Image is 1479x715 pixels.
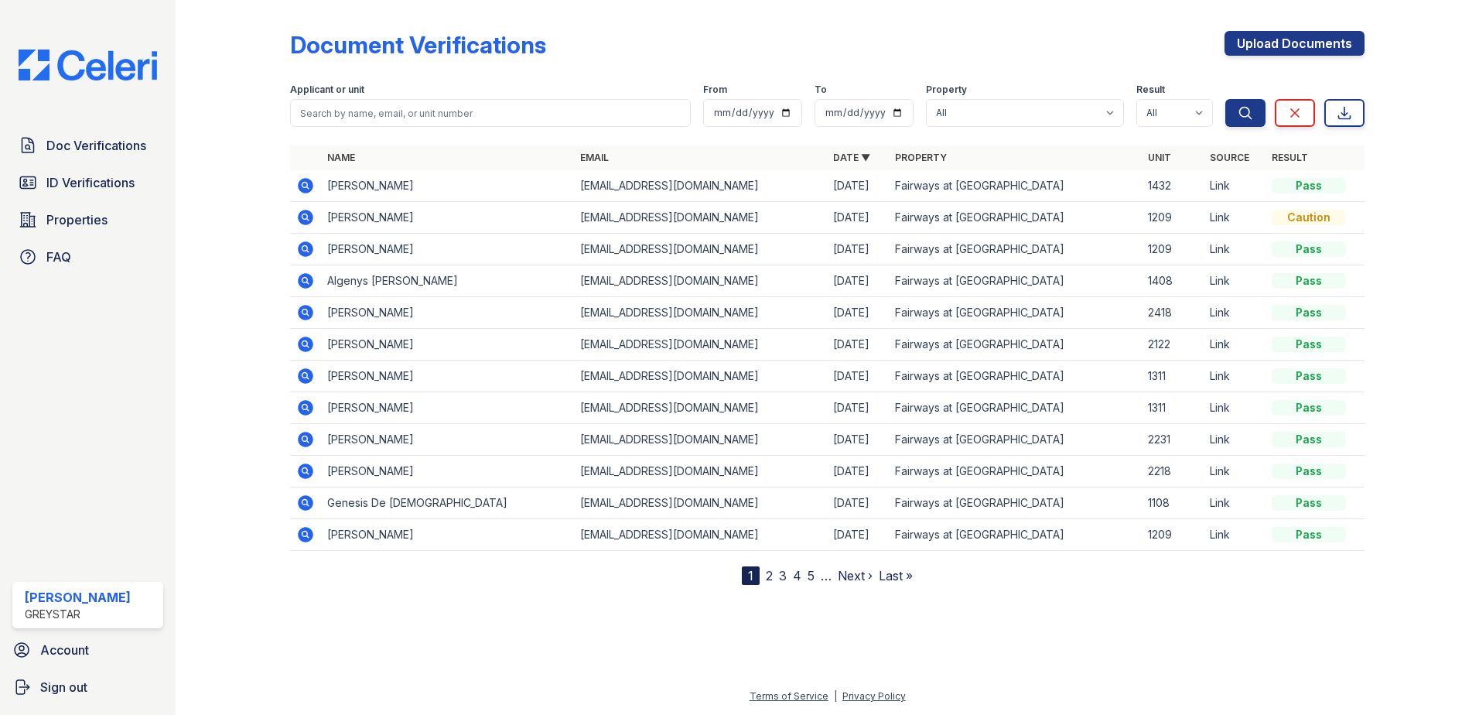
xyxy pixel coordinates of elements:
[1142,170,1204,202] td: 1432
[574,170,827,202] td: [EMAIL_ADDRESS][DOMAIN_NAME]
[889,424,1142,456] td: Fairways at [GEOGRAPHIC_DATA]
[750,690,828,702] a: Terms of Service
[6,50,169,80] img: CE_Logo_Blue-a8612792a0a2168367f1c8372b55b34899dd931a85d93a1a3d3e32e68fde9ad4.png
[808,568,815,583] a: 5
[1272,368,1346,384] div: Pass
[1204,519,1266,551] td: Link
[574,361,827,392] td: [EMAIL_ADDRESS][DOMAIN_NAME]
[1148,152,1171,163] a: Unit
[1204,424,1266,456] td: Link
[827,487,889,519] td: [DATE]
[321,297,574,329] td: [PERSON_NAME]
[574,234,827,265] td: [EMAIL_ADDRESS][DOMAIN_NAME]
[1142,329,1204,361] td: 2122
[1142,265,1204,297] td: 1408
[815,84,827,96] label: To
[827,392,889,424] td: [DATE]
[1142,361,1204,392] td: 1311
[1136,84,1165,96] label: Result
[321,519,574,551] td: [PERSON_NAME]
[1142,487,1204,519] td: 1108
[46,173,135,192] span: ID Verifications
[821,566,832,585] span: …
[827,297,889,329] td: [DATE]
[842,690,906,702] a: Privacy Policy
[834,690,837,702] div: |
[1142,519,1204,551] td: 1209
[1204,392,1266,424] td: Link
[1204,361,1266,392] td: Link
[827,456,889,487] td: [DATE]
[574,297,827,329] td: [EMAIL_ADDRESS][DOMAIN_NAME]
[793,568,801,583] a: 4
[833,152,870,163] a: Date ▼
[827,424,889,456] td: [DATE]
[1204,487,1266,519] td: Link
[889,392,1142,424] td: Fairways at [GEOGRAPHIC_DATA]
[574,424,827,456] td: [EMAIL_ADDRESS][DOMAIN_NAME]
[1142,424,1204,456] td: 2231
[321,170,574,202] td: [PERSON_NAME]
[889,519,1142,551] td: Fairways at [GEOGRAPHIC_DATA]
[1272,152,1308,163] a: Result
[1204,297,1266,329] td: Link
[879,568,913,583] a: Last »
[25,588,131,607] div: [PERSON_NAME]
[1142,202,1204,234] td: 1209
[40,678,87,696] span: Sign out
[742,566,760,585] div: 1
[1210,152,1249,163] a: Source
[1272,337,1346,352] div: Pass
[321,424,574,456] td: [PERSON_NAME]
[12,167,163,198] a: ID Verifications
[40,641,89,659] span: Account
[1142,234,1204,265] td: 1209
[6,672,169,703] a: Sign out
[889,202,1142,234] td: Fairways at [GEOGRAPHIC_DATA]
[889,456,1142,487] td: Fairways at [GEOGRAPHIC_DATA]
[926,84,967,96] label: Property
[1272,464,1346,479] div: Pass
[321,392,574,424] td: [PERSON_NAME]
[321,456,574,487] td: [PERSON_NAME]
[574,456,827,487] td: [EMAIL_ADDRESS][DOMAIN_NAME]
[12,130,163,161] a: Doc Verifications
[889,234,1142,265] td: Fairways at [GEOGRAPHIC_DATA]
[1272,178,1346,193] div: Pass
[321,265,574,297] td: Algenys [PERSON_NAME]
[1204,265,1266,297] td: Link
[1142,297,1204,329] td: 2418
[1272,527,1346,542] div: Pass
[321,202,574,234] td: [PERSON_NAME]
[1204,329,1266,361] td: Link
[1272,210,1346,225] div: Caution
[889,329,1142,361] td: Fairways at [GEOGRAPHIC_DATA]
[1142,392,1204,424] td: 1311
[1204,170,1266,202] td: Link
[1142,456,1204,487] td: 2218
[290,84,364,96] label: Applicant or unit
[889,297,1142,329] td: Fairways at [GEOGRAPHIC_DATA]
[827,265,889,297] td: [DATE]
[321,487,574,519] td: Genesis De [DEMOGRAPHIC_DATA]
[290,31,546,59] div: Document Verifications
[827,329,889,361] td: [DATE]
[1204,202,1266,234] td: Link
[703,84,727,96] label: From
[895,152,947,163] a: Property
[1225,31,1365,56] a: Upload Documents
[574,265,827,297] td: [EMAIL_ADDRESS][DOMAIN_NAME]
[1272,432,1346,447] div: Pass
[889,265,1142,297] td: Fairways at [GEOGRAPHIC_DATA]
[779,568,787,583] a: 3
[574,487,827,519] td: [EMAIL_ADDRESS][DOMAIN_NAME]
[327,152,355,163] a: Name
[574,392,827,424] td: [EMAIL_ADDRESS][DOMAIN_NAME]
[1204,234,1266,265] td: Link
[12,241,163,272] a: FAQ
[574,202,827,234] td: [EMAIL_ADDRESS][DOMAIN_NAME]
[827,519,889,551] td: [DATE]
[766,568,773,583] a: 2
[574,329,827,361] td: [EMAIL_ADDRESS][DOMAIN_NAME]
